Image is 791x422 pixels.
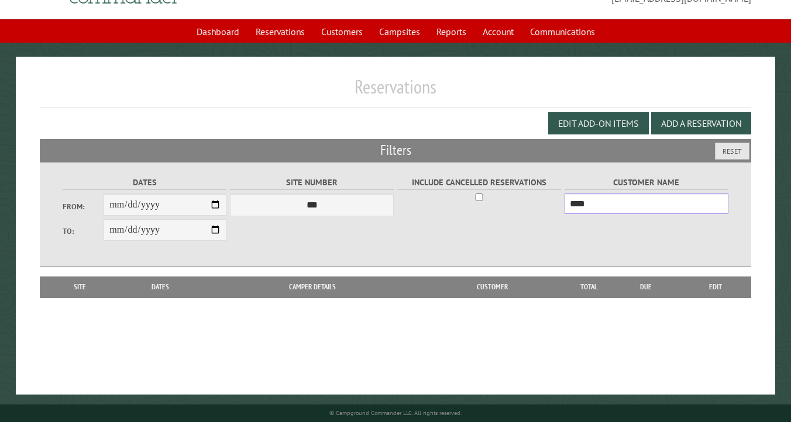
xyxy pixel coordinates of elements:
th: Site [46,276,115,298]
label: Customer Name [565,176,728,189]
label: From: [63,201,104,212]
h1: Reservations [40,75,752,108]
label: To: [63,226,104,237]
th: Camper Details [206,276,418,298]
a: Customers [314,20,370,43]
button: Reset [715,143,749,160]
th: Total [566,276,613,298]
label: Dates [63,176,226,189]
a: Reports [429,20,473,43]
th: Dates [115,276,206,298]
h2: Filters [40,139,752,161]
a: Communications [523,20,602,43]
button: Edit Add-on Items [548,112,649,134]
th: Due [613,276,680,298]
label: Site Number [230,176,394,189]
a: Campsites [372,20,427,43]
th: Customer [419,276,566,298]
a: Reservations [249,20,312,43]
th: Edit [679,276,751,298]
label: Include Cancelled Reservations [397,176,561,189]
small: © Campground Commander LLC. All rights reserved. [329,409,462,417]
a: Account [476,20,521,43]
button: Add a Reservation [651,112,751,134]
a: Dashboard [190,20,246,43]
